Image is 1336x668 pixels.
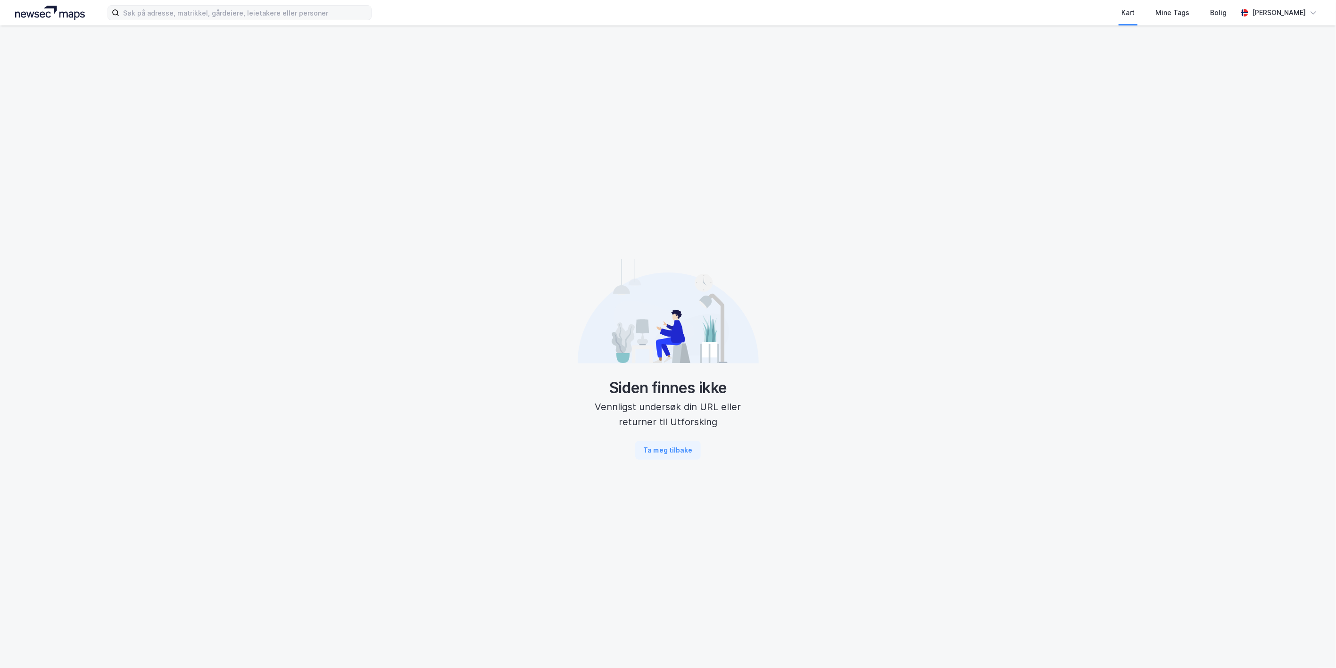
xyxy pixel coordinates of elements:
input: Søk på adresse, matrikkel, gårdeiere, leietakere eller personer [119,6,371,20]
iframe: Chat Widget [1289,623,1336,668]
div: Mine Tags [1155,7,1189,18]
img: logo.a4113a55bc3d86da70a041830d287a7e.svg [15,6,85,20]
div: [PERSON_NAME] [1252,7,1306,18]
div: Siden finnes ikke [578,379,759,397]
div: Bolig [1210,7,1227,18]
div: Kart [1121,7,1135,18]
div: Vennligst undersøk din URL eller returner til Utforsking [578,399,759,429]
button: Ta meg tilbake [635,441,700,460]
